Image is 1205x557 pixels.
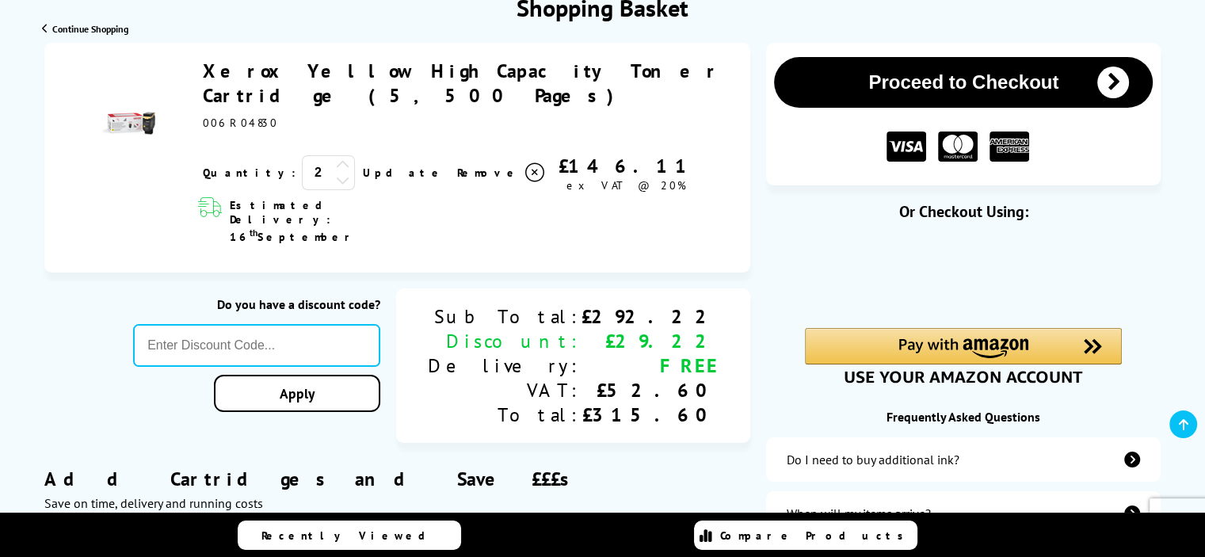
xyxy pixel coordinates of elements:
[44,495,751,511] div: Save on time, delivery and running costs
[428,353,582,378] div: Delivery:
[582,402,719,427] div: £315.60
[363,166,444,180] a: Update
[457,161,547,185] a: Delete item from your basket
[428,402,582,427] div: Total:
[990,132,1029,162] img: American Express
[774,57,1153,108] button: Proceed to Checkout
[203,59,720,108] a: Xerox Yellow High Capacity Toner Cartridge (5,500 Pages)
[887,132,926,162] img: VISA
[52,23,128,35] span: Continue Shopping
[766,409,1161,425] div: Frequently Asked Questions
[582,329,719,353] div: £29.22
[133,324,380,367] input: Enter Discount Code...
[214,375,380,412] a: Apply
[42,23,128,35] a: Continue Shopping
[582,378,719,402] div: £52.60
[230,198,415,244] span: Estimated Delivery: 16 September
[766,437,1161,482] a: additional-ink
[203,166,296,180] span: Quantity:
[44,443,751,535] div: Add Cartridges and Save £££s
[428,329,582,353] div: Discount:
[805,247,1122,301] iframe: PayPal
[938,132,978,162] img: MASTER CARD
[787,452,959,467] div: Do I need to buy additional ink?
[238,521,461,550] a: Recently Viewed
[787,505,931,521] div: When will my items arrive?
[582,353,719,378] div: FREE
[261,528,441,543] span: Recently Viewed
[250,227,257,238] sup: th
[805,328,1122,383] div: Amazon Pay - Use your Amazon account
[100,96,155,151] img: Xerox Yellow High Capacity Toner Cartridge (5,500 Pages)
[428,378,582,402] div: VAT:
[694,521,917,550] a: Compare Products
[720,528,912,543] span: Compare Products
[428,304,582,329] div: Sub Total:
[766,491,1161,536] a: items-arrive
[766,201,1161,222] div: Or Checkout Using:
[133,296,380,312] div: Do you have a discount code?
[566,178,686,193] span: ex VAT @ 20%
[547,154,706,178] div: £146.11
[457,166,520,180] span: Remove
[582,304,719,329] div: £292.22
[203,116,278,130] span: 006R04830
